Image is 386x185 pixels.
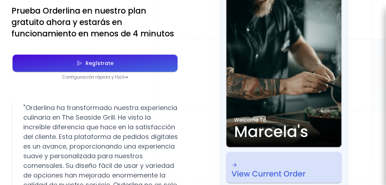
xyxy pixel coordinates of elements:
div: Regístrate [82,61,114,66]
button: Regístrate [13,55,178,72]
p: Prueba Orderlina en nuestro plan gratuito ahora y estarás en funcionamiento en menos de 4 minutos [11,5,179,39]
p: Configuración rápida y fácil ➜ [11,74,179,80]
